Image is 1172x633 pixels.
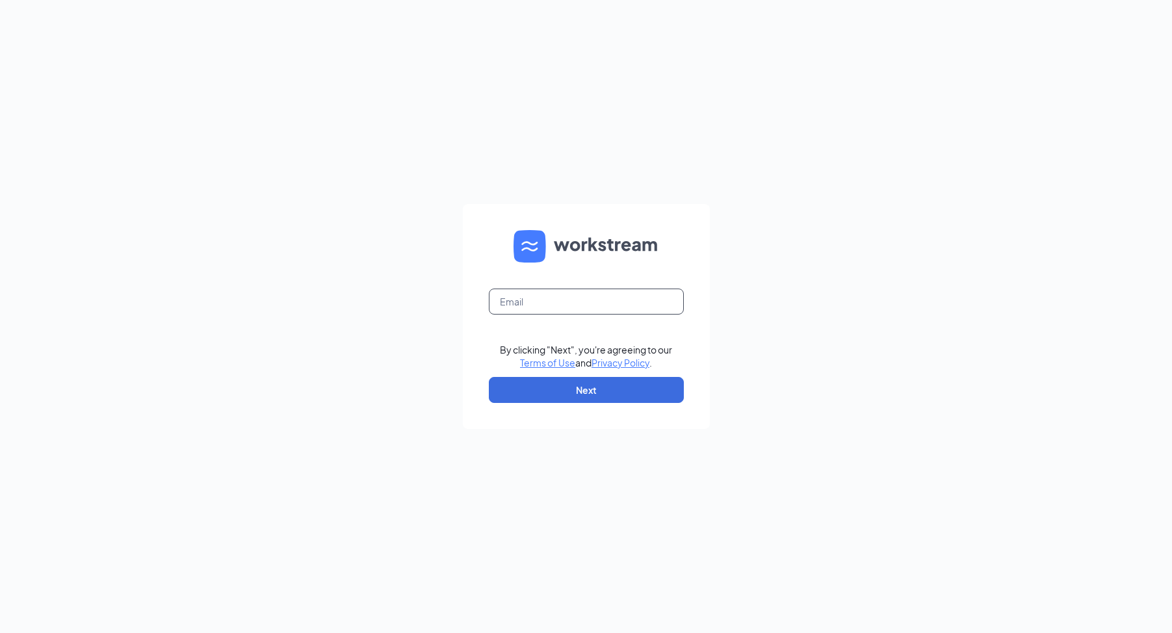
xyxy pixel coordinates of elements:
a: Terms of Use [520,357,575,368]
input: Email [489,289,684,315]
div: By clicking "Next", you're agreeing to our and . [500,343,672,369]
button: Next [489,377,684,403]
img: WS logo and Workstream text [514,230,659,263]
a: Privacy Policy [592,357,649,368]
